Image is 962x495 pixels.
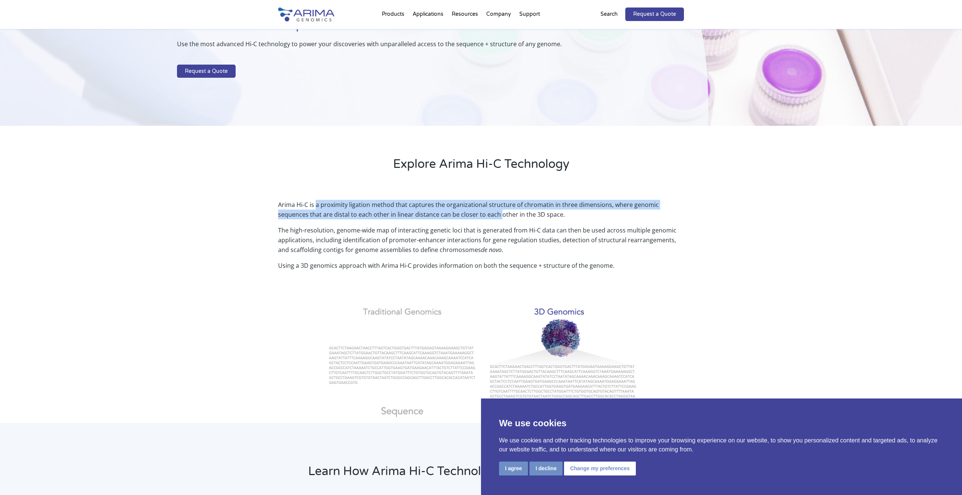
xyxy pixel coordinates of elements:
[564,462,636,475] button: Change my preferences
[308,463,577,486] h2: Learn How Arima Hi-C Technology Works
[317,297,646,423] img: 3D Genomics_Sequence Structure_Arima Genomics 7
[278,8,334,21] img: Arima-Genomics-logo
[625,8,684,21] a: Request a Quote
[177,39,671,55] p: Use the most advanced Hi-C technology to power your discoveries with unparalleled access to the s...
[278,156,684,178] h2: Explore Arima Hi-C Technology
[278,225,684,261] p: The high-resolution, genome-wide map of interacting genetic loci that is generated from Hi-C data...
[481,246,502,254] i: de novo
[499,417,944,430] p: We use cookies
[278,261,684,270] p: Using a 3D genomics approach with Arima Hi-C provides information on both the sequence + structur...
[177,65,236,78] a: Request a Quote
[499,436,944,454] p: We use cookies and other tracking technologies to improve your browsing experience on our website...
[278,200,684,225] p: Arima Hi-C is a proximity ligation method that captures the organizational structure of chromatin...
[600,9,618,19] p: Search
[529,462,563,475] button: I decline
[499,462,528,475] button: I agree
